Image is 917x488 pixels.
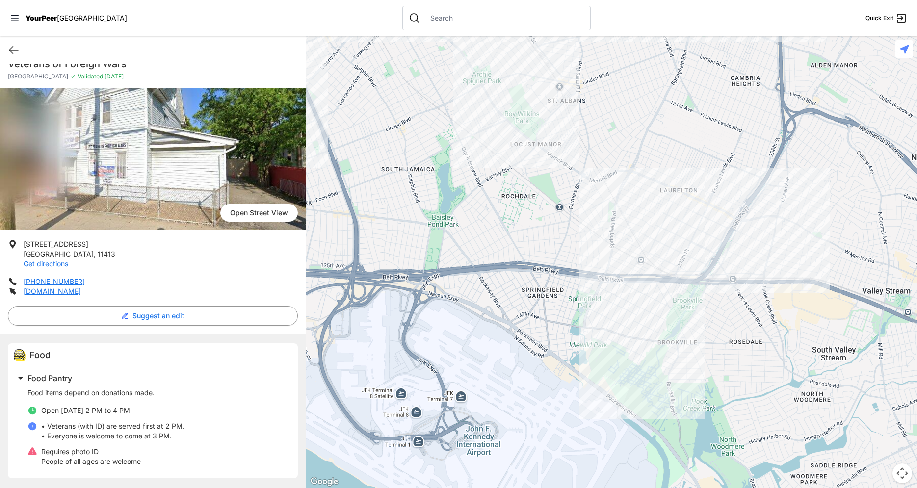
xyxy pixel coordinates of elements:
[27,388,286,398] p: Food items depend on donations made.
[24,287,81,295] a: [DOMAIN_NAME]
[8,73,68,80] span: [GEOGRAPHIC_DATA]
[865,14,893,22] span: Quick Exit
[41,447,141,457] p: Requires photo ID
[892,463,912,483] button: Map camera controls
[98,250,115,258] span: 11413
[308,475,341,488] a: Open this area in Google Maps (opens a new window)
[26,14,57,22] span: YourPeer
[41,421,184,441] p: • Veterans (with ID) are served first at 2 PM. • Everyone is welcome to come at 3 PM.
[26,15,127,21] a: YourPeer[GEOGRAPHIC_DATA]
[865,12,907,24] a: Quick Exit
[57,14,127,22] span: [GEOGRAPHIC_DATA]
[308,475,341,488] img: Google
[41,457,141,465] span: People of all ages are welcome
[424,13,584,23] input: Search
[78,73,103,80] span: Validated
[29,350,51,360] span: Food
[24,277,85,285] a: [PHONE_NUMBER]
[24,240,88,248] span: [STREET_ADDRESS]
[41,406,130,414] span: Open [DATE] 2 PM to 4 PM
[24,250,94,258] span: [GEOGRAPHIC_DATA]
[8,306,298,326] button: Suggest an edit
[132,311,184,321] span: Suggest an edit
[220,204,298,222] a: Open Street View
[103,73,124,80] span: [DATE]
[27,373,72,383] span: Food Pantry
[8,57,298,71] h1: Veterans of Foreign Wars
[70,73,76,80] span: ✓
[94,250,96,258] span: ,
[24,259,68,268] a: Get directions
